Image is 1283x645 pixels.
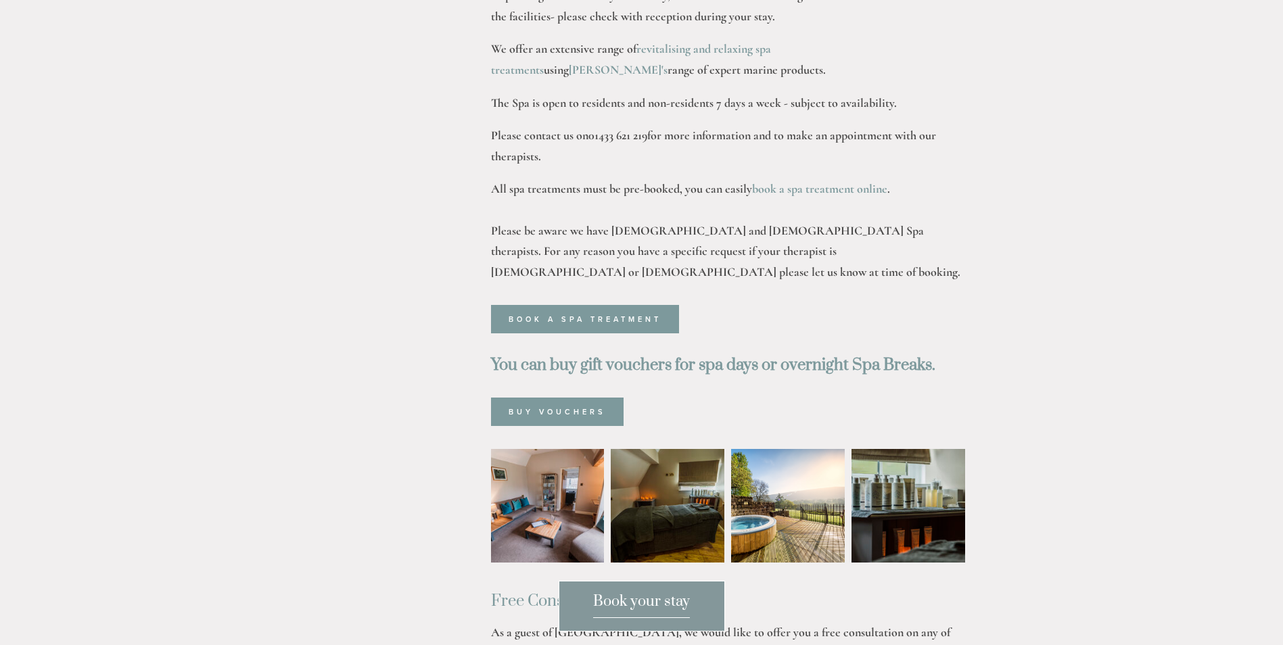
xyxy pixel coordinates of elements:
strong: range of expert marine products. [668,62,826,77]
strong: The Spa is open to residents and non-residents 7 days a week - subject to availability. [491,95,897,110]
strong: Please be aware we have [DEMOGRAPHIC_DATA] and [DEMOGRAPHIC_DATA] Spa therapists. For any reason ... [491,223,960,279]
a: Book a spa treatment [491,305,679,333]
strong: 01433 621 219 [588,128,647,143]
a: Book your stay [559,581,725,631]
img: Spa room, Losehill House Hotel and Spa [582,449,753,563]
p: All spa treatments must be pre-booked, you can easily . [491,178,965,282]
strong: We offer an extensive range of [491,41,636,56]
strong: using [544,62,569,77]
img: Outdoor jacuzzi with a view of the Peak District, Losehill House Hotel and Spa [731,449,845,563]
a: Buy Vouchers [491,398,624,426]
img: Waiting room, spa room, Losehill House Hotel and Spa [463,449,633,563]
span: Book your stay [593,592,690,618]
img: Body creams in the spa room, Losehill House Hotel and Spa [823,449,994,563]
strong: You can buy gift vouchers for spa days or overnight Spa Breaks. [491,355,935,375]
a: book a spa treatment online [752,181,887,196]
a: [PERSON_NAME]'s [569,62,668,77]
p: Please contact us on for more information and to make an appointment with our therapists. [491,125,965,166]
